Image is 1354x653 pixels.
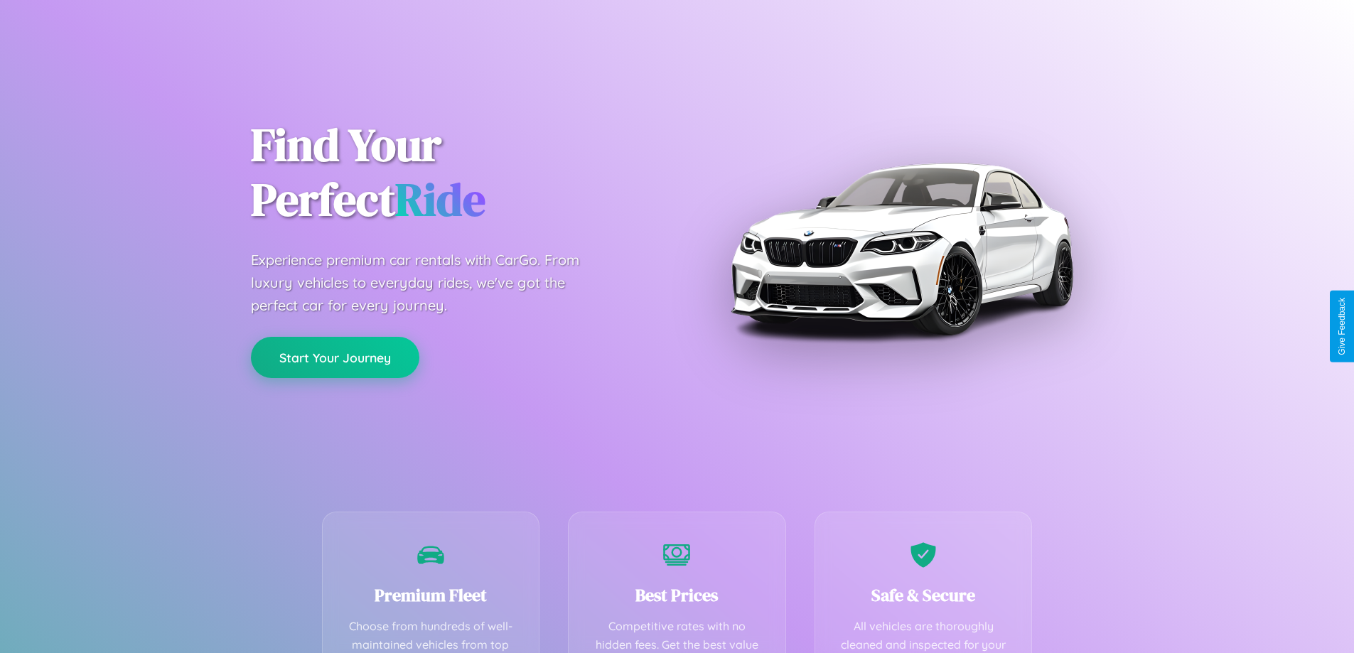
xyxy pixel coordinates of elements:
button: Start Your Journey [251,337,419,378]
img: Premium BMW car rental vehicle [724,71,1079,426]
span: Ride [395,168,485,230]
h3: Safe & Secure [837,583,1011,607]
h1: Find Your Perfect [251,118,656,227]
h3: Best Prices [590,583,764,607]
p: Experience premium car rentals with CarGo. From luxury vehicles to everyday rides, we've got the ... [251,249,606,317]
div: Give Feedback [1337,298,1347,355]
h3: Premium Fleet [344,583,518,607]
